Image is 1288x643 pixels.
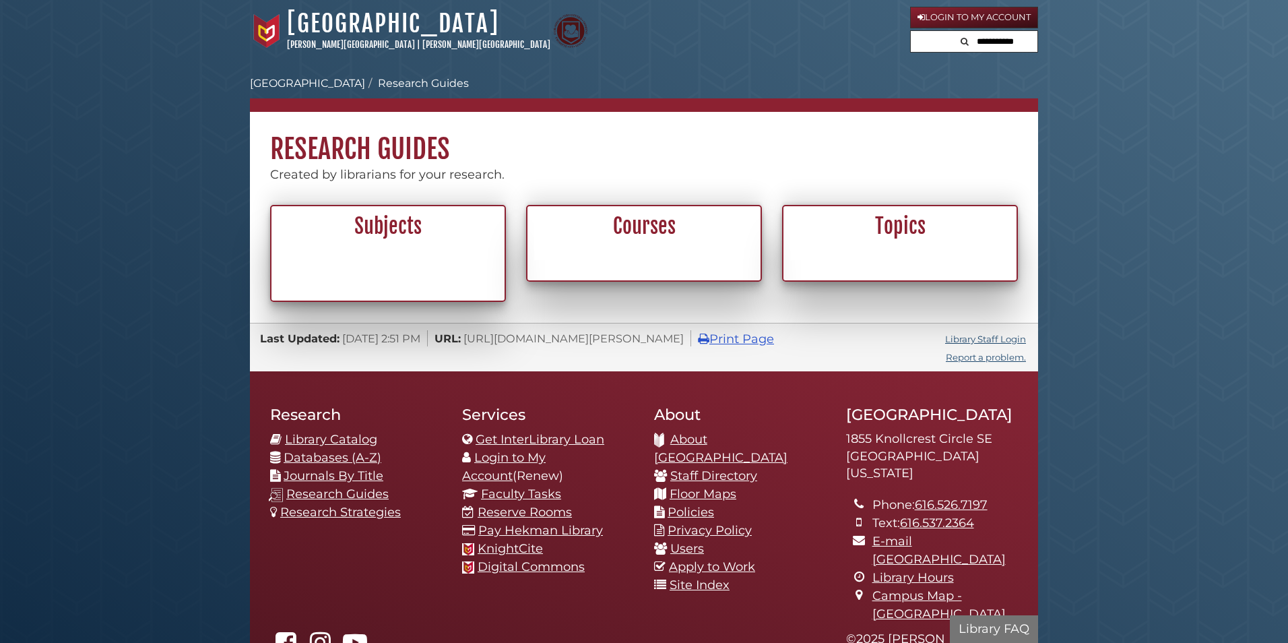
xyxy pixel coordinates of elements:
[910,7,1038,28] a: Login to My Account
[476,432,604,447] a: Get InterLibrary Loan
[285,432,377,447] a: Library Catalog
[422,39,550,50] a: [PERSON_NAME][GEOGRAPHIC_DATA]
[957,31,973,49] button: Search
[280,505,401,520] a: Research Strategies
[250,112,1038,166] h1: Research Guides
[670,578,730,592] a: Site Index
[668,523,752,538] a: Privacy Policy
[260,332,340,345] span: Last Updated:
[269,488,283,502] img: research-guides-icon-white_37x37.png
[270,405,442,424] h2: Research
[378,77,469,90] a: Research Guides
[535,214,753,239] h2: Courses
[342,332,420,345] span: [DATE] 2:51 PM
[846,431,1018,483] address: 1855 Knollcrest Circle SE [GEOGRAPHIC_DATA][US_STATE]
[872,514,1018,532] li: Text:
[462,405,634,424] h2: Services
[846,405,1018,424] h2: [GEOGRAPHIC_DATA]
[872,534,1006,567] a: E-mail [GEOGRAPHIC_DATA]
[872,570,954,585] a: Library Hours
[462,450,546,483] a: Login to My Account
[462,449,634,485] li: (Renew)
[668,505,714,520] a: Policies
[462,543,474,555] img: Calvin favicon logo
[698,333,709,345] i: Print Page
[250,77,365,90] a: [GEOGRAPHIC_DATA]
[463,332,684,345] span: [URL][DOMAIN_NAME][PERSON_NAME]
[669,559,755,574] a: Apply to Work
[250,75,1038,112] nav: breadcrumb
[654,432,787,465] a: About [GEOGRAPHIC_DATA]
[961,37,969,46] i: Search
[915,497,988,512] a: 616.526.7197
[670,487,736,501] a: Floor Maps
[250,14,284,48] img: Calvin University
[478,505,572,520] a: Reserve Rooms
[945,334,1026,344] a: Library Staff Login
[478,541,543,556] a: KnightCite
[481,487,561,501] a: Faculty Tasks
[872,496,1018,514] li: Phone:
[670,541,704,556] a: Users
[670,468,757,483] a: Staff Directory
[698,332,774,346] a: Print Page
[287,9,499,38] a: [GEOGRAPHIC_DATA]
[462,561,474,574] img: Calvin favicon logo
[946,352,1026,363] a: Report a problem.
[279,214,497,239] h2: Subjects
[900,516,974,530] a: 616.537.2364
[654,405,826,424] h2: About
[434,332,461,345] span: URL:
[284,450,381,465] a: Databases (A-Z)
[791,214,1009,239] h2: Topics
[950,615,1038,643] button: Library FAQ
[286,487,389,501] a: Research Guides
[287,39,415,50] a: [PERSON_NAME][GEOGRAPHIC_DATA]
[872,588,1006,621] a: Campus Map - [GEOGRAPHIC_DATA]
[554,14,587,48] img: Calvin Theological Seminary
[478,523,603,538] a: Pay Hekman Library
[270,167,505,182] span: Created by librarians for your research.
[417,39,420,50] span: |
[284,468,383,483] a: Journals By Title
[478,559,585,574] a: Digital Commons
